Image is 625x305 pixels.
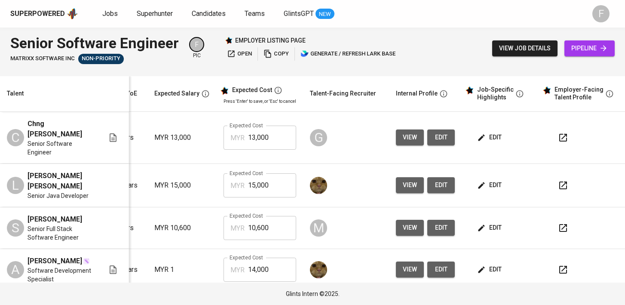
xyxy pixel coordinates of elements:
[310,219,327,237] div: M
[224,98,296,105] p: Press 'Enter' to save, or 'Esc' to cancel
[499,43,551,54] span: view job details
[479,264,502,275] span: edit
[427,129,455,145] button: edit
[230,181,245,191] p: MYR
[300,49,395,59] span: generate / refresh lark base
[28,191,89,200] span: Senior Java Developer
[28,139,94,157] span: Senior Software Engineer
[7,219,24,237] div: S
[78,54,124,64] div: Talent(s) in Pipeline’s Final Stages
[154,223,210,233] p: MYR 10,600
[28,119,94,139] span: Chng [PERSON_NAME]
[10,55,75,63] span: MATRIXX Software Inc
[298,47,398,61] button: lark generate / refresh lark base
[7,88,24,99] div: Talent
[475,262,505,277] button: edit
[28,256,82,266] span: [PERSON_NAME]
[154,132,210,143] p: MYR 13,000
[571,43,608,54] span: pipeline
[192,9,227,19] a: Candidates
[137,9,173,18] span: Superhunter
[310,177,327,194] img: ec6c0910-f960-4a00-a8f8-c5744e41279e.jpg
[477,86,514,101] div: Job-Specific Highlights
[28,214,82,225] span: [PERSON_NAME]
[434,180,448,191] span: edit
[310,88,376,99] div: Talent-Facing Recruiter
[154,180,210,191] p: MYR 15,000
[434,132,448,143] span: edit
[232,86,272,94] div: Expected Cost
[137,9,175,19] a: Superhunter
[403,180,417,191] span: view
[189,37,204,52] div: F
[434,264,448,275] span: edit
[10,7,78,20] a: Superpoweredapp logo
[555,86,604,101] div: Employer-Facing Talent Profile
[310,129,327,146] div: G
[396,177,424,193] button: view
[592,5,610,22] div: F
[230,223,245,234] p: MYR
[284,9,314,18] span: GlintsGPT
[67,7,78,20] img: app logo
[261,47,291,61] button: copy
[434,222,448,233] span: edit
[427,262,455,277] button: edit
[230,265,245,275] p: MYR
[102,9,118,18] span: Jobs
[427,177,455,193] button: edit
[396,88,438,99] div: Internal Profile
[316,10,334,18] span: NEW
[192,9,226,18] span: Candidates
[235,36,306,45] p: employer listing page
[230,133,245,143] p: MYR
[227,49,252,59] span: open
[28,266,94,283] span: Software Development Specialist
[475,129,505,145] button: edit
[403,264,417,275] span: view
[479,222,502,233] span: edit
[479,132,502,143] span: edit
[189,37,204,59] div: pic
[492,40,558,56] button: view job details
[310,261,327,278] img: ec6c0910-f960-4a00-a8f8-c5744e41279e.jpg
[396,262,424,277] button: view
[154,265,210,275] p: MYR 1
[7,129,24,146] div: C
[28,171,94,191] span: [PERSON_NAME] [PERSON_NAME]
[403,132,417,143] span: view
[83,258,90,265] img: magic_wand.svg
[263,49,289,59] span: copy
[225,37,233,44] img: Glints Star
[396,220,424,236] button: view
[465,86,474,95] img: glints_star.svg
[10,33,179,54] div: Senior Software Engineer
[225,47,254,61] button: open
[78,55,124,63] span: Non-Priority
[284,9,334,19] a: GlintsGPT NEW
[220,86,229,95] img: glints_star.svg
[10,9,65,19] div: Superpowered
[564,40,615,56] a: pipeline
[403,222,417,233] span: view
[475,177,505,193] button: edit
[7,177,24,194] div: L
[245,9,265,18] span: Teams
[427,220,455,236] button: edit
[7,261,24,278] div: A
[475,220,505,236] button: edit
[102,9,119,19] a: Jobs
[542,86,551,95] img: glints_star.svg
[154,88,199,99] div: Expected Salary
[300,49,309,58] img: lark
[245,9,267,19] a: Teams
[479,180,502,191] span: edit
[396,129,424,145] button: view
[28,225,94,242] span: Senior Full Stack Software Engineer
